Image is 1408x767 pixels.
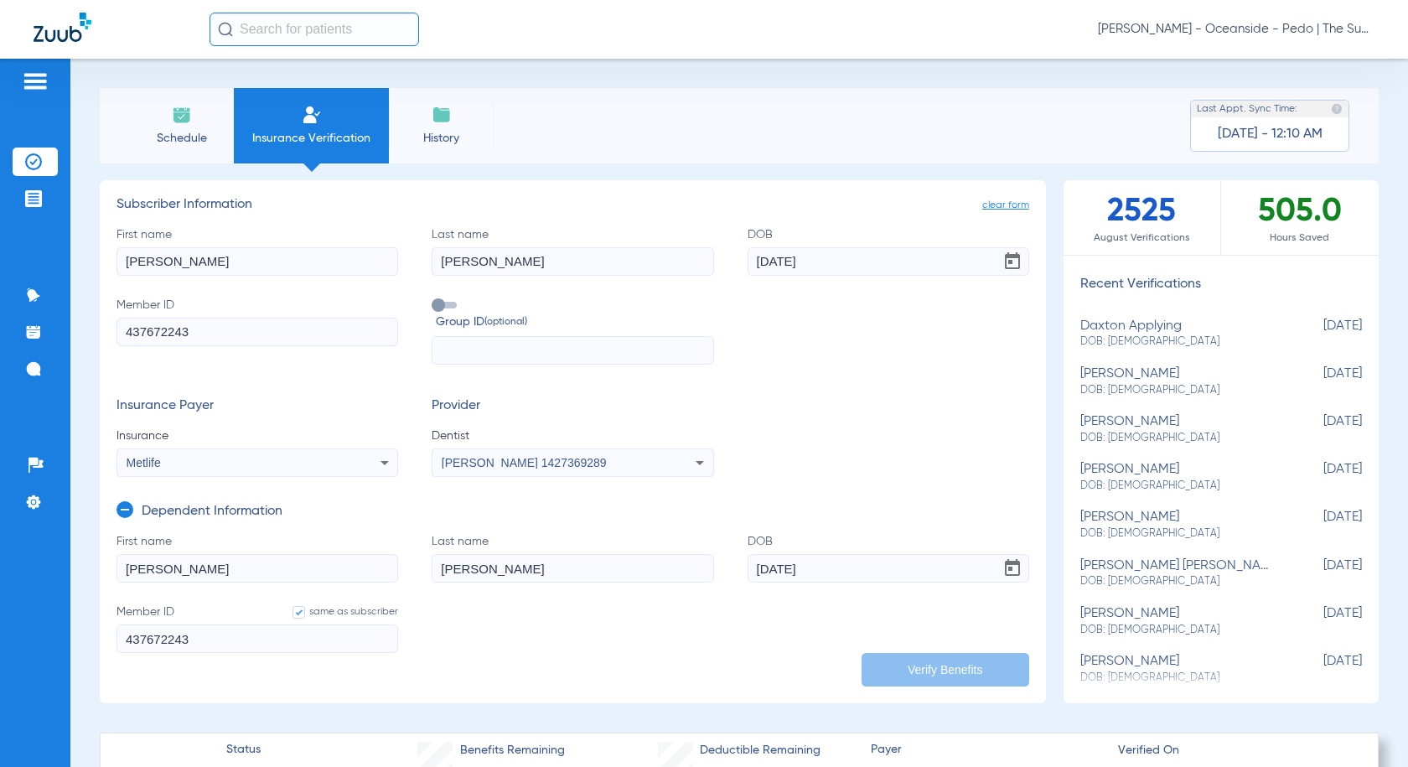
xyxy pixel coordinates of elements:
span: [PERSON_NAME] - Oceanside - Pedo | The Super Dentists [1098,21,1374,38]
span: Insurance Verification [246,130,376,147]
span: August Verifications [1064,230,1220,246]
div: daxton applying [1080,319,1278,350]
h3: Provider [432,398,713,415]
input: Last name [432,554,713,583]
span: Dentist [432,428,713,444]
div: [PERSON_NAME] [1080,654,1278,685]
h3: Insurance Payer [116,398,398,415]
input: DOBOpen calendar [748,554,1029,583]
div: [PERSON_NAME] [1080,606,1278,637]
div: [PERSON_NAME] [1080,414,1278,445]
span: [DATE] [1278,462,1362,493]
div: [PERSON_NAME] [1080,510,1278,541]
input: Last name [432,247,713,276]
span: Last Appt. Sync Time: [1197,101,1297,117]
input: Search for patients [210,13,419,46]
label: First name [116,226,398,276]
input: Member IDsame as subscriber [116,624,398,653]
div: [PERSON_NAME] [PERSON_NAME] [1080,558,1278,589]
span: [DATE] [1278,558,1362,589]
input: Member ID [116,318,398,346]
span: DOB: [DEMOGRAPHIC_DATA] [1080,479,1278,494]
div: [PERSON_NAME] [1080,366,1278,397]
label: Member ID [116,297,398,365]
label: same as subscriber [276,604,398,620]
img: Zuub Logo [34,13,91,42]
label: First name [116,533,398,583]
div: 2525 [1064,180,1221,255]
span: Insurance [116,428,398,444]
input: DOBOpen calendar [748,247,1029,276]
span: Payer [871,741,1104,759]
span: Benefits Remaining [460,742,565,759]
label: Last name [432,226,713,276]
img: Schedule [172,105,192,125]
span: [DATE] - 12:10 AM [1218,126,1323,143]
div: 505.0 [1221,180,1379,255]
span: [PERSON_NAME] 1427369289 [442,456,607,469]
button: Verify Benefits [862,653,1029,687]
span: DOB: [DEMOGRAPHIC_DATA] [1080,623,1278,638]
span: DOB: [DEMOGRAPHIC_DATA] [1080,431,1278,446]
iframe: Chat Widget [1324,687,1408,767]
span: Hours Saved [1221,230,1379,246]
label: Last name [432,533,713,583]
span: DOB: [DEMOGRAPHIC_DATA] [1080,574,1278,589]
span: Schedule [142,130,221,147]
span: Status [226,741,261,759]
span: Verified On [1118,742,1351,759]
span: [DATE] [1278,654,1362,685]
label: DOB [748,226,1029,276]
label: Member ID [116,604,398,653]
img: last sync help info [1331,103,1343,115]
span: [DATE] [1278,510,1362,541]
button: Open calendar [996,552,1029,585]
img: hamburger-icon [22,71,49,91]
span: [DATE] [1278,414,1362,445]
img: Search Icon [218,22,233,37]
span: Group ID [436,314,713,331]
h3: Recent Verifications [1064,277,1379,293]
h3: Dependent Information [142,504,282,521]
span: [DATE] [1278,606,1362,637]
span: DOB: [DEMOGRAPHIC_DATA] [1080,334,1278,350]
small: (optional) [484,314,527,331]
span: Metlife [127,456,161,469]
span: Deductible Remaining [700,742,820,759]
label: DOB [748,533,1029,583]
span: DOB: [DEMOGRAPHIC_DATA] [1080,526,1278,542]
span: clear form [982,197,1029,214]
h3: Subscriber Information [116,197,1029,214]
input: First name [116,247,398,276]
span: [DATE] [1278,366,1362,397]
div: [PERSON_NAME] [1080,462,1278,493]
span: History [401,130,481,147]
img: History [432,105,452,125]
span: DOB: [DEMOGRAPHIC_DATA] [1080,383,1278,398]
span: [DATE] [1278,319,1362,350]
button: Open calendar [996,245,1029,278]
input: First name [116,554,398,583]
img: Manual Insurance Verification [302,105,322,125]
